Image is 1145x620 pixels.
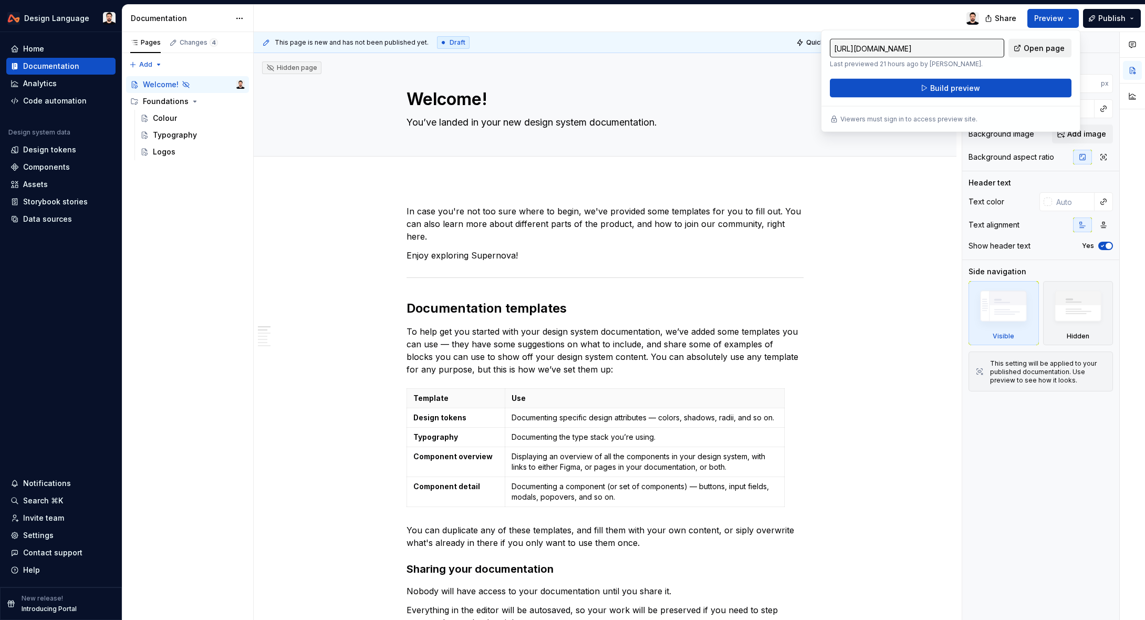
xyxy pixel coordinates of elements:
span: Preview [1034,13,1064,24]
p: In case you're not too sure where to begin, we've provided some templates for you to fill out. Yo... [407,205,804,243]
a: Storybook stories [6,193,116,210]
div: Components [23,162,70,172]
a: Settings [6,527,116,544]
p: Documenting the type stack you’re using. [512,432,777,442]
p: Introducing Portal [22,605,77,613]
span: Draft [450,38,465,47]
div: Welcome! [143,79,179,90]
h2: Documentation templates [407,300,804,317]
div: Storybook stories [23,197,88,207]
p: Nobody will have access to your documentation until you share it. [407,585,804,597]
strong: Typography [413,432,458,441]
p: Use [512,393,777,404]
a: Invite team [6,510,116,526]
a: Components [6,159,116,175]
input: Auto [1060,74,1101,93]
div: Search ⌘K [23,495,63,506]
p: px [1101,79,1109,88]
p: Last previewed 21 hours ago by [PERSON_NAME]. [830,60,1004,68]
div: Background aspect ratio [969,152,1054,162]
div: Contact support [23,547,82,558]
label: Yes [1082,242,1094,250]
div: Colour [153,113,177,123]
a: Welcome!Ch'an [126,76,249,93]
div: Invite team [23,513,64,523]
div: Settings [23,530,54,541]
div: Pages [130,38,161,47]
div: Notifications [23,478,71,489]
div: Page tree [126,76,249,160]
div: Documentation [23,61,79,71]
div: Foundations [143,96,189,107]
div: Data sources [23,214,72,224]
div: Visible [993,332,1014,340]
strong: Design tokens [413,413,466,422]
span: Open page [1024,43,1065,54]
strong: Component detail [413,482,480,491]
button: Publish [1083,9,1141,28]
a: Typography [136,127,249,143]
a: Colour [136,110,249,127]
p: Documenting specific design attributes — colors, shadows, radii, and so on. [512,412,777,423]
div: Hidden page [266,64,317,72]
img: Ch'an [236,80,245,89]
div: Design tokens [23,144,76,155]
button: Notifications [6,475,116,492]
button: Preview [1027,9,1079,28]
button: Design LanguageCh'an [2,7,120,29]
p: Template [413,393,498,404]
a: Open page [1008,39,1071,58]
span: Add [139,60,152,69]
a: Data sources [6,211,116,228]
a: Home [6,40,116,57]
div: Design Language [24,13,89,24]
span: Publish [1098,13,1126,24]
button: Help [6,562,116,578]
textarea: You’ve landed in your new design system documentation. [404,114,801,131]
div: This setting will be applied to your published documentation. Use preview to see how it looks. [990,359,1106,385]
strong: Component overview [413,452,493,461]
button: Build preview [830,79,1071,98]
div: Side navigation [969,266,1026,277]
p: To help get you started with your design system documentation, we’ve added some templates you can... [407,325,804,376]
div: Help [23,565,40,575]
div: Home [23,44,44,54]
div: Hidden [1067,332,1089,340]
a: Documentation [6,58,116,75]
span: Share [995,13,1016,24]
p: Enjoy exploring Supernova! [407,249,804,262]
img: 0733df7c-e17f-4421-95a9-ced236ef1ff0.png [7,12,20,25]
div: Visible [969,281,1039,345]
img: Ch'an [966,12,979,25]
div: Assets [23,179,48,190]
p: New release! [22,594,63,603]
div: Hidden [1043,281,1113,345]
div: Changes [180,38,218,47]
span: Build preview [930,83,980,94]
p: You can duplicate any of these templates, and fill them with your own content, or siply overwrite... [407,524,804,549]
textarea: Welcome! [404,87,801,112]
button: Share [980,9,1023,28]
a: Assets [6,176,116,193]
div: Text color [969,197,1004,207]
div: Documentation [131,13,230,24]
div: Foundations [126,93,249,110]
button: Add [126,57,165,72]
a: Analytics [6,75,116,92]
a: Logos [136,143,249,160]
div: Design system data [8,128,70,137]
button: Search ⌘K [6,492,116,509]
div: Background image [969,129,1034,139]
span: Add image [1067,129,1106,139]
input: Auto [1052,192,1095,211]
div: Typography [153,130,197,140]
h3: Sharing your documentation [407,562,804,576]
span: Quick preview [806,38,851,47]
p: Viewers must sign in to access preview site. [840,115,977,123]
a: Code automation [6,92,116,109]
button: Contact support [6,544,116,561]
button: Quick preview [793,35,856,50]
p: Documenting a component (or set of components) — buttons, input fields, modals, popovers, and so on. [512,481,777,502]
div: Show header text [969,241,1030,251]
img: Ch'an [103,12,116,25]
